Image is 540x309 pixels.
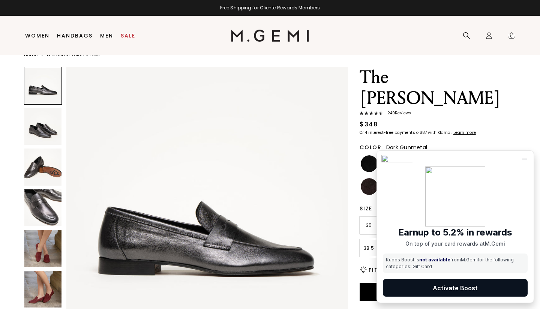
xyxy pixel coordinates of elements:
[360,111,516,117] a: 240Reviews
[369,267,390,273] h2: Fit Tip
[386,144,427,151] span: Dark Gunmetal
[231,30,309,42] img: M.Gemi
[360,67,516,109] h1: The [PERSON_NAME]
[453,130,476,135] klarna-placement-style-cta: Learn more
[383,111,411,115] span: 240 Review s
[360,222,378,228] p: 35
[361,178,378,195] img: Dark Chocolate
[24,148,61,186] img: The Sacca Donna
[360,120,378,129] div: $348
[24,108,61,145] img: The Sacca Donna
[24,271,61,308] img: The Sacca Donna
[360,245,378,251] p: 38.5
[420,130,427,135] klarna-placement-style-amount: $87
[121,33,135,39] a: Sale
[453,130,476,135] a: Learn more
[361,155,378,172] img: Black
[508,33,515,41] span: 0
[24,230,61,267] img: The Sacca Donna
[428,130,452,135] klarna-placement-style-body: with Klarna
[24,189,61,226] img: The Sacca Donna
[25,33,49,39] a: Women
[360,283,516,301] button: Add to Bag
[360,130,420,135] klarna-placement-style-body: Or 4 interest-free payments of
[57,33,93,39] a: Handbags
[100,33,113,39] a: Men
[360,144,382,150] h2: Color
[360,205,372,211] h2: Size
